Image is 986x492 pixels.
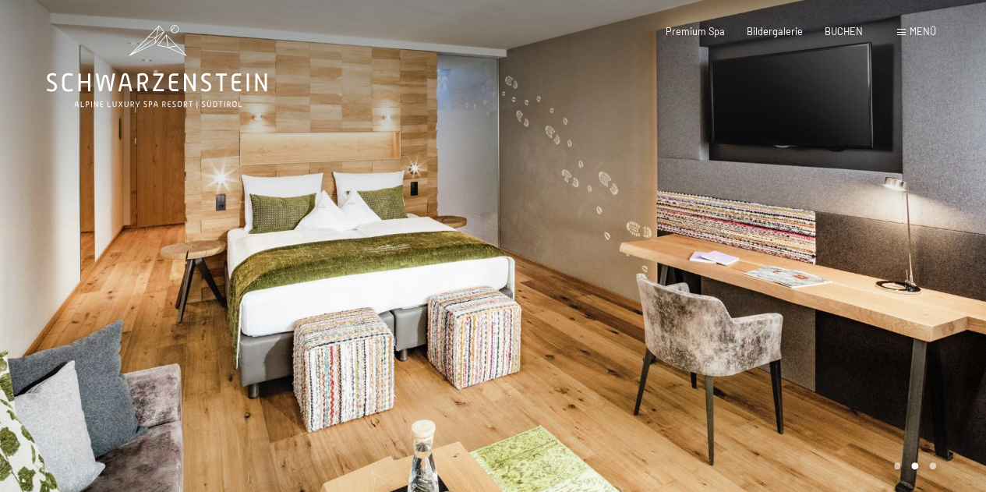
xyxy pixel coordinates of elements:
[910,25,936,37] span: Menü
[747,25,803,37] a: Bildergalerie
[825,25,863,37] a: BUCHEN
[666,25,725,37] a: Premium Spa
